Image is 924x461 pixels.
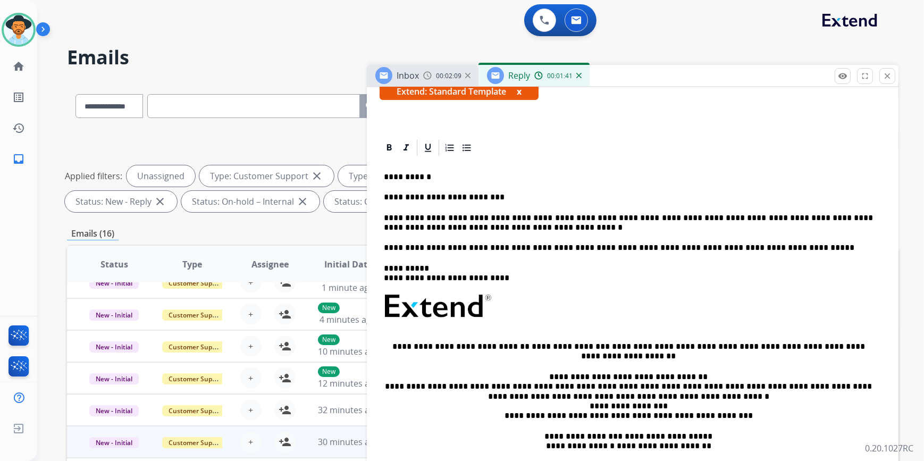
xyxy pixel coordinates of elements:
[279,340,291,353] mat-icon: person_add
[240,304,262,325] button: +
[100,258,128,271] span: Status
[249,340,254,353] span: +
[199,165,334,187] div: Type: Customer Support
[67,227,119,240] p: Emails (16)
[865,442,913,455] p: 0.20.1027RC
[459,140,475,156] div: Bullet List
[4,15,33,45] img: avatar
[249,404,254,416] span: +
[89,373,139,384] span: New - Initial
[324,191,469,212] div: Status: On-hold - Customer
[318,366,340,377] p: New
[162,278,231,289] span: Customer Support
[240,431,262,452] button: +
[249,372,254,384] span: +
[240,399,262,421] button: +
[65,191,177,212] div: Status: New - Reply
[436,72,461,80] span: 00:02:09
[397,70,419,81] span: Inbox
[65,170,122,182] p: Applied filters:
[162,309,231,321] span: Customer Support
[12,122,25,135] mat-icon: history
[89,405,139,416] span: New - Initial
[883,71,892,81] mat-icon: close
[324,258,372,271] span: Initial Date
[442,140,458,156] div: Ordered List
[89,437,139,448] span: New - Initial
[860,71,870,81] mat-icon: fullscreen
[182,258,202,271] span: Type
[398,140,414,156] div: Italic
[338,165,477,187] div: Type: Shipping Protection
[420,140,436,156] div: Underline
[89,309,139,321] span: New - Initial
[508,70,530,81] span: Reply
[12,153,25,165] mat-icon: inbox
[318,303,340,313] p: New
[318,378,380,389] span: 12 minutes ago
[318,404,380,416] span: 32 minutes ago
[240,336,262,357] button: +
[162,437,231,448] span: Customer Support
[162,405,231,416] span: Customer Support
[318,334,340,345] p: New
[127,165,195,187] div: Unassigned
[322,282,374,294] span: 1 minute ago
[517,85,522,98] button: x
[279,435,291,448] mat-icon: person_add
[12,60,25,73] mat-icon: home
[320,314,376,325] span: 4 minutes ago
[240,367,262,389] button: +
[318,436,380,448] span: 30 minutes ago
[364,100,377,113] mat-icon: search
[89,278,139,289] span: New - Initial
[249,308,254,321] span: +
[154,195,166,208] mat-icon: close
[162,373,231,384] span: Customer Support
[89,341,139,353] span: New - Initial
[310,170,323,182] mat-icon: close
[279,404,291,416] mat-icon: person_add
[547,72,573,80] span: 00:01:41
[249,435,254,448] span: +
[279,308,291,321] mat-icon: person_add
[838,71,847,81] mat-icon: remove_red_eye
[380,83,539,100] span: Extend: Standard Template
[251,258,289,271] span: Assignee
[279,372,291,384] mat-icon: person_add
[67,47,898,68] h2: Emails
[296,195,309,208] mat-icon: close
[162,341,231,353] span: Customer Support
[181,191,320,212] div: Status: On-hold – Internal
[12,91,25,104] mat-icon: list_alt
[381,140,397,156] div: Bold
[318,346,380,357] span: 10 minutes ago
